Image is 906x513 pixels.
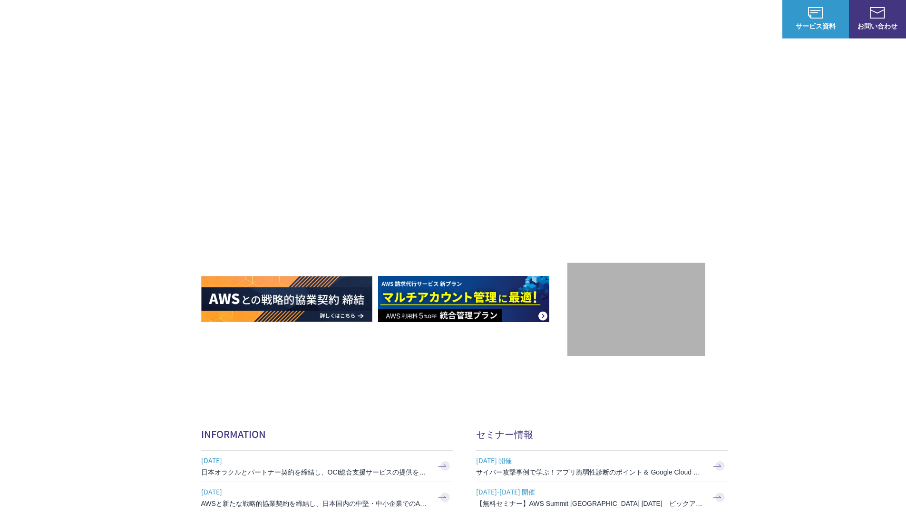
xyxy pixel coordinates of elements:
[14,8,178,30] a: AWS総合支援サービス C-Chorus NHN テコラスAWS総合支援サービス
[691,14,727,24] p: ナレッジ
[495,14,531,24] p: サービス
[201,484,429,499] span: [DATE]
[201,427,453,441] h2: INFORMATION
[453,14,476,24] p: 強み
[582,183,691,219] p: 最上位プレミアティア サービスパートナー
[476,482,728,513] a: [DATE]-[DATE] 開催 【無料セミナー】AWS Summit [GEOGRAPHIC_DATA] [DATE] ピックアップセッション
[594,86,679,171] img: AWSプレミアティアサービスパートナー
[586,277,686,346] img: 契約件数
[201,105,567,147] p: AWSの導入からコスト削減、 構成・運用の最適化からデータ活用まで 規模や業種業態を問わない マネージドサービスで
[476,451,728,482] a: [DATE] 開催 サイバー攻撃事例で学ぶ！アプリ脆弱性診断のポイント＆ Google Cloud セキュリティ対策
[746,14,773,24] a: ログイン
[201,451,453,482] a: [DATE] 日本オラクルとパートナー契約を締結し、OCI総合支援サービスの提供を開始
[476,427,728,441] h2: セミナー情報
[808,7,823,19] img: AWS総合支援サービス C-Chorus サービス資料
[201,499,429,508] h3: AWSと新たな戦略的協業契約を締結し、日本国内の中堅・中小企業でのAWS活用を加速
[476,484,704,499] span: [DATE]-[DATE] 開催
[201,482,453,513] a: [DATE] AWSと新たな戦略的協業契約を締結し、日本国内の中堅・中小企業でのAWS活用を加速
[201,156,567,247] h1: AWS ジャーニーの 成功を実現
[476,499,704,508] h3: 【無料セミナー】AWS Summit [GEOGRAPHIC_DATA] [DATE] ピックアップセッション
[625,183,647,197] em: AWS
[476,467,704,477] h3: サイバー攻撃事例で学ぶ！アプリ脆弱性診断のポイント＆ Google Cloud セキュリティ対策
[201,453,429,467] span: [DATE]
[109,9,178,29] span: NHN テコラス AWS総合支援サービス
[201,276,372,322] img: AWSとの戦略的協業契約 締結
[201,467,429,477] h3: 日本オラクルとパートナー契約を締結し、OCI総合支援サービスの提供を開始
[550,14,626,24] p: 業種別ソリューション
[645,14,672,24] a: 導入事例
[870,7,885,19] img: お問い合わせ
[378,276,549,322] img: AWS請求代行サービス 統合管理プラン
[476,453,704,467] span: [DATE] 開催
[782,21,849,31] span: サービス資料
[849,21,906,31] span: お問い合わせ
